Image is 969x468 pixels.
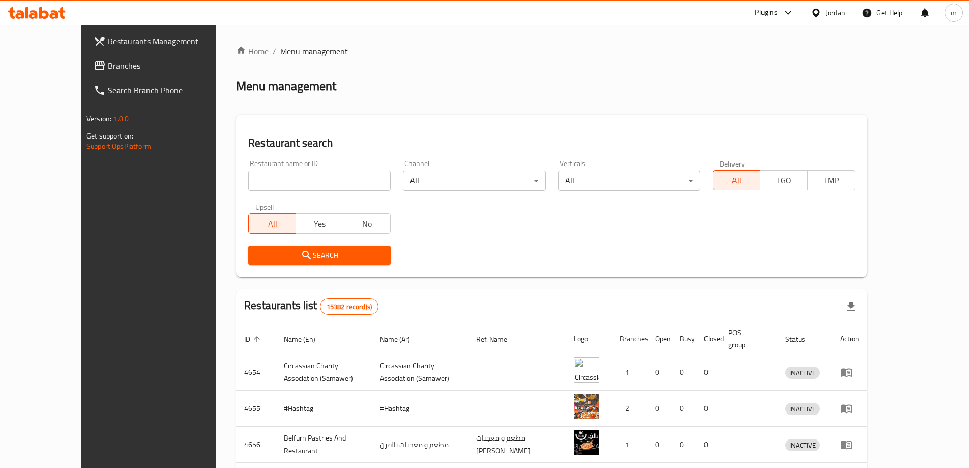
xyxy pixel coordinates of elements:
span: Status [785,333,818,345]
span: Menu management [280,45,348,58]
span: Branches [108,60,235,72]
th: Logo [566,323,611,354]
td: 0 [696,354,720,391]
input: Search for restaurant name or ID.. [248,171,391,191]
th: Closed [696,323,720,354]
span: POS group [728,326,765,351]
td: 4654 [236,354,276,391]
span: All [253,216,292,231]
th: Open [647,323,671,354]
button: Search [248,246,391,265]
div: Menu [840,402,859,415]
td: 4655 [236,391,276,427]
td: Belfurn Pastries And Restaurant [276,427,372,463]
span: Get support on: [86,129,133,143]
img: Belfurn Pastries And Restaurant [574,430,599,455]
img: #Hashtag [574,394,599,419]
td: #Hashtag [276,391,372,427]
h2: Menu management [236,78,336,94]
span: 1.0.0 [113,112,129,125]
a: Restaurants Management [85,29,243,53]
div: Menu [840,366,859,378]
td: ​Circassian ​Charity ​Association​ (Samawer) [372,354,468,391]
button: All [248,213,296,234]
div: All [558,171,700,191]
div: Export file [839,294,863,319]
span: Search Branch Phone [108,84,235,96]
h2: Restaurants list [244,298,378,315]
div: INACTIVE [785,367,820,379]
th: Branches [611,323,647,354]
span: Yes [300,216,339,231]
td: 1 [611,427,647,463]
label: Delivery [720,160,745,167]
span: m [951,7,957,18]
button: TMP [807,170,855,190]
span: Version: [86,112,111,125]
nav: breadcrumb [236,45,867,58]
span: INACTIVE [785,403,820,415]
label: Upsell [255,203,274,210]
a: Search Branch Phone [85,78,243,102]
span: 15382 record(s) [320,302,378,312]
td: مطعم و معجنات [PERSON_NAME] [468,427,566,463]
td: 0 [696,427,720,463]
span: Restaurants Management [108,35,235,47]
td: 0 [696,391,720,427]
div: Jordan [826,7,845,18]
span: TGO [765,173,804,188]
button: All [713,170,760,190]
td: #Hashtag [372,391,468,427]
button: No [343,213,391,234]
button: TGO [760,170,808,190]
button: Yes [296,213,343,234]
th: Action [832,323,867,354]
span: INACTIVE [785,367,820,379]
td: مطعم و معجنات بالفرن [372,427,468,463]
span: No [347,216,387,231]
div: Menu [840,438,859,451]
td: ​Circassian ​Charity ​Association​ (Samawer) [276,354,372,391]
span: Ref. Name [476,333,520,345]
th: Busy [671,323,696,354]
a: Branches [85,53,243,78]
td: 0 [647,354,671,391]
td: 0 [647,391,671,427]
td: 2 [611,391,647,427]
span: Name (En) [284,333,329,345]
td: 0 [647,427,671,463]
span: Name (Ar) [380,333,423,345]
td: 0 [671,354,696,391]
td: 0 [671,391,696,427]
div: INACTIVE [785,403,820,415]
div: Plugins [755,7,777,19]
span: INACTIVE [785,439,820,451]
h2: Restaurant search [248,135,855,151]
span: Search [256,249,383,262]
a: Home [236,45,269,58]
span: All [717,173,756,188]
td: 0 [671,427,696,463]
div: All [403,171,545,191]
td: 4656 [236,427,276,463]
td: 1 [611,354,647,391]
li: / [273,45,276,58]
a: Support.OpsPlatform [86,140,151,153]
img: ​Circassian ​Charity ​Association​ (Samawer) [574,357,599,383]
span: TMP [812,173,851,188]
span: ID [244,333,263,345]
div: Total records count [320,298,378,315]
